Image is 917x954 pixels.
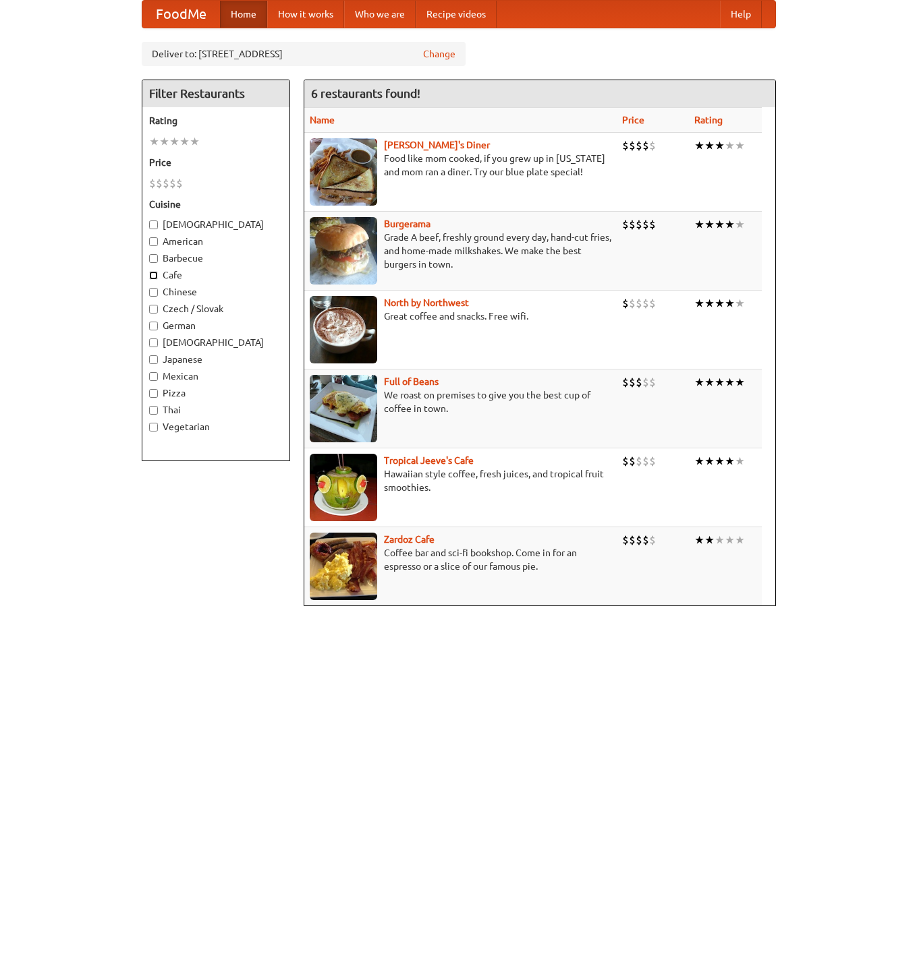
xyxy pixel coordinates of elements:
[725,217,735,232] li: ★
[169,134,179,149] li: ★
[725,533,735,547] li: ★
[642,138,649,153] li: $
[310,375,377,442] img: beans.jpg
[629,296,636,311] li: $
[149,406,158,415] input: Thai
[725,296,735,311] li: ★
[149,251,283,265] label: Barbecue
[176,176,183,191] li: $
[715,296,725,311] li: ★
[629,533,636,547] li: $
[735,296,745,311] li: ★
[649,375,656,390] li: $
[310,454,377,521] img: jeeves.jpg
[149,338,158,347] input: [DEMOGRAPHIC_DATA]
[694,217,704,232] li: ★
[149,302,283,316] label: Czech / Slovak
[310,296,377,363] img: north.jpg
[159,134,169,149] li: ★
[310,467,611,494] p: Hawaiian style coffee, fresh juices, and tropical fruit smoothies.
[149,235,283,248] label: American
[622,115,644,125] a: Price
[649,533,656,547] li: $
[149,386,283,400] label: Pizza
[142,80,289,107] h4: Filter Restaurants
[149,237,158,246] input: American
[310,217,377,285] img: burgerama.jpg
[310,115,335,125] a: Name
[149,319,283,332] label: German
[725,375,735,390] li: ★
[149,134,159,149] li: ★
[636,375,642,390] li: $
[694,115,723,125] a: Rating
[416,1,497,28] a: Recipe videos
[310,388,611,415] p: We roast on premises to give you the best cup of coffee in town.
[344,1,416,28] a: Who we are
[694,296,704,311] li: ★
[704,454,715,469] li: ★
[384,218,430,229] a: Burgerama
[179,134,190,149] li: ★
[694,533,704,547] li: ★
[704,533,715,547] li: ★
[384,455,474,466] a: Tropical Jeeve's Cafe
[149,389,158,398] input: Pizza
[715,138,725,153] li: ★
[384,297,469,308] a: North by Northwest
[149,423,158,431] input: Vegetarian
[715,533,725,547] li: ★
[622,533,629,547] li: $
[163,176,169,191] li: $
[149,176,156,191] li: $
[149,254,158,263] input: Barbecue
[310,231,611,271] p: Grade A beef, freshly ground every day, hand-cut fries, and home-made milkshakes. We make the bes...
[649,138,656,153] li: $
[311,87,420,100] ng-pluralize: 6 restaurants found!
[149,372,158,381] input: Mexican
[149,305,158,314] input: Czech / Slovak
[735,138,745,153] li: ★
[149,285,283,299] label: Chinese
[220,1,267,28] a: Home
[384,376,439,387] b: Full of Beans
[149,198,283,211] h5: Cuisine
[636,296,642,311] li: $
[629,375,636,390] li: $
[735,217,745,232] li: ★
[149,220,158,229] input: [DEMOGRAPHIC_DATA]
[704,138,715,153] li: ★
[384,534,435,545] a: Zardoz Cafe
[642,454,649,469] li: $
[735,454,745,469] li: ★
[267,1,344,28] a: How it works
[142,1,220,28] a: FoodMe
[636,217,642,232] li: $
[169,176,176,191] li: $
[636,138,642,153] li: $
[310,533,377,600] img: zardoz.jpg
[149,355,158,364] input: Japanese
[190,134,200,149] li: ★
[149,156,283,169] h5: Price
[649,217,656,232] li: $
[142,42,466,66] div: Deliver to: [STREET_ADDRESS]
[642,217,649,232] li: $
[149,271,158,280] input: Cafe
[735,375,745,390] li: ★
[715,375,725,390] li: ★
[149,353,283,366] label: Japanese
[704,217,715,232] li: ★
[735,533,745,547] li: ★
[694,454,704,469] li: ★
[622,454,629,469] li: $
[156,176,163,191] li: $
[384,140,490,150] b: [PERSON_NAME]'s Diner
[642,375,649,390] li: $
[725,454,735,469] li: ★
[636,533,642,547] li: $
